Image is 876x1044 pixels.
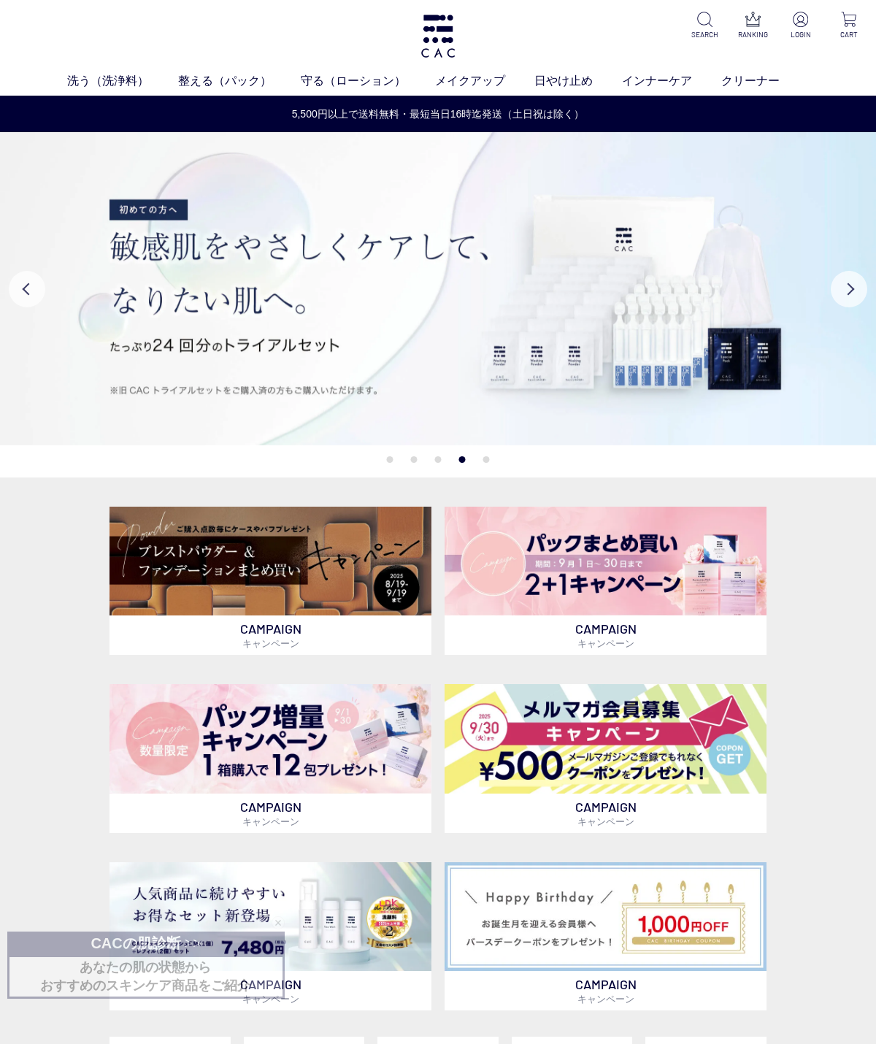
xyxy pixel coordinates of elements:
a: 守る（ローション） [301,72,435,90]
span: キャンペーン [577,815,634,827]
a: メイクアップ [435,72,534,90]
p: CAMPAIGN [109,794,431,833]
img: パック増量キャンペーン [109,684,431,794]
a: LOGIN [785,12,816,40]
a: パック増量キャンペーン パック増量キャンペーン CAMPAIGNキャンペーン [109,684,431,833]
a: 洗う（洗浄料） [67,72,178,90]
p: CAMPAIGN [445,615,766,655]
button: 2 of 5 [411,456,418,463]
button: Previous [9,271,45,307]
a: 5,500円以上で送料無料・最短当日16時迄発送（土日祝は除く） [1,107,875,122]
a: 整える（パック） [178,72,301,90]
a: 日やけ止め [534,72,622,90]
button: 1 of 5 [387,456,393,463]
span: キャンペーン [242,637,299,649]
img: logo [419,15,457,58]
a: バースデークーポン バースデークーポン CAMPAIGNキャンペーン [445,862,766,1010]
a: RANKING [737,12,768,40]
p: LOGIN [785,29,816,40]
a: インナーケア [622,72,721,90]
span: キャンペーン [242,815,299,827]
a: ベースメイクキャンペーン ベースメイクキャンペーン CAMPAIGNキャンペーン [109,507,431,656]
button: 5 of 5 [483,456,490,463]
a: クリーナー [721,72,809,90]
img: フェイスウォッシュ＋レフィル2個セット [109,862,431,972]
span: キャンペーン [577,637,634,649]
p: CAMPAIGN [445,971,766,1010]
img: バースデークーポン [445,862,766,971]
button: 4 of 5 [459,456,466,463]
a: フェイスウォッシュ＋レフィル2個セット フェイスウォッシュ＋レフィル2個セット CAMPAIGNキャンペーン [109,862,431,1011]
button: 3 of 5 [435,456,442,463]
p: CAMPAIGN [109,615,431,655]
button: Next [831,271,867,307]
img: パックキャンペーン2+1 [445,507,766,616]
img: ベースメイクキャンペーン [109,507,431,616]
p: CAMPAIGN [445,794,766,833]
span: キャンペーン [577,993,634,1005]
img: メルマガ会員募集 [445,684,766,794]
a: SEARCH [689,12,720,40]
p: RANKING [737,29,768,40]
a: CART [834,12,864,40]
p: SEARCH [689,29,720,40]
a: メルマガ会員募集 メルマガ会員募集 CAMPAIGNキャンペーン [445,684,766,833]
a: パックキャンペーン2+1 パックキャンペーン2+1 CAMPAIGNキャンペーン [445,507,766,656]
p: CART [834,29,864,40]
